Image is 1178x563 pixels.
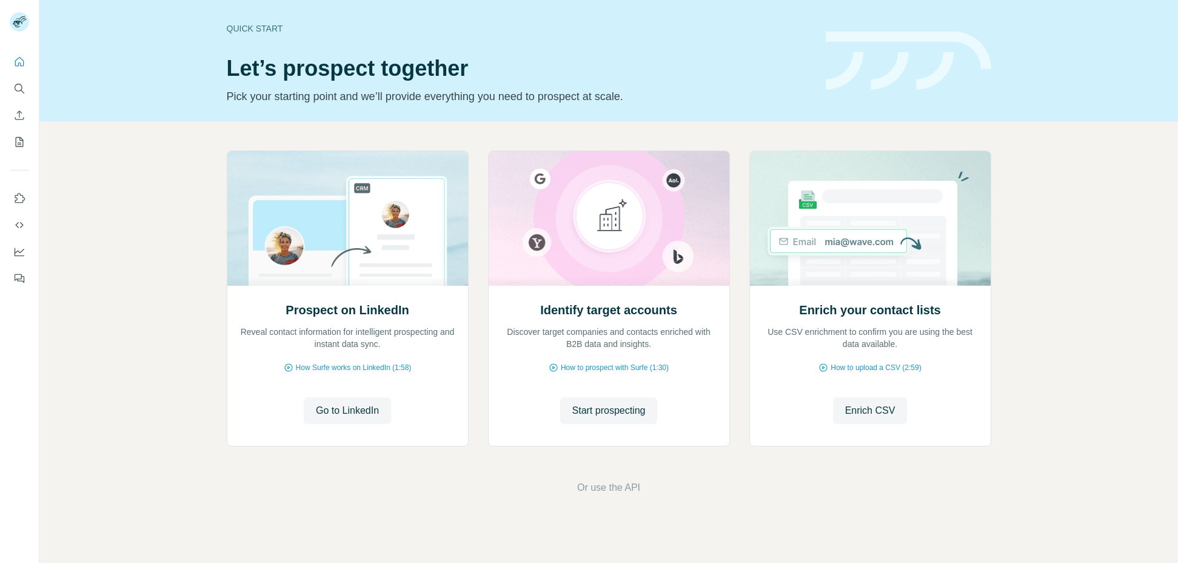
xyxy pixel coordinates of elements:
[10,187,29,209] button: Use Surfe on LinkedIn
[831,362,921,373] span: How to upload a CSV (2:59)
[10,51,29,73] button: Quick start
[749,151,991,286] img: Enrich your contact lists
[227,56,811,81] h1: Let’s prospect together
[572,403,646,418] span: Start prospecting
[227,151,469,286] img: Prospect on LinkedIn
[577,480,640,495] button: Or use the API
[826,32,991,90] img: banner
[10,131,29,153] button: My lists
[833,397,908,424] button: Enrich CSV
[845,403,895,418] span: Enrich CSV
[304,397,391,424] button: Go to LinkedIn
[10,78,29,99] button: Search
[799,302,940,319] h2: Enrich your contact lists
[227,22,811,35] div: Quick start
[540,302,677,319] h2: Identify target accounts
[10,214,29,236] button: Use Surfe API
[316,403,379,418] span: Go to LinkedIn
[10,268,29,289] button: Feedback
[561,362,669,373] span: How to prospect with Surfe (1:30)
[239,326,456,350] p: Reveal contact information for intelligent prospecting and instant data sync.
[227,88,811,105] p: Pick your starting point and we’ll provide everything you need to prospect at scale.
[286,302,409,319] h2: Prospect on LinkedIn
[296,362,412,373] span: How Surfe works on LinkedIn (1:58)
[762,326,979,350] p: Use CSV enrichment to confirm you are using the best data available.
[560,397,658,424] button: Start prospecting
[10,241,29,263] button: Dashboard
[501,326,717,350] p: Discover target companies and contacts enriched with B2B data and insights.
[10,104,29,126] button: Enrich CSV
[488,151,730,286] img: Identify target accounts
